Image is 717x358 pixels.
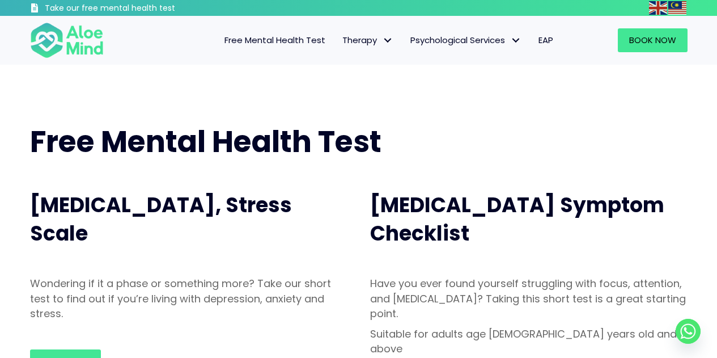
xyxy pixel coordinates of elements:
[668,1,688,14] a: Malay
[30,121,381,162] span: Free Mental Health Test
[410,34,521,46] span: Psychological Services
[618,28,688,52] a: Book Now
[45,3,236,14] h3: Take our free mental health test
[530,28,562,52] a: EAP
[334,28,402,52] a: TherapyTherapy: submenu
[370,276,688,321] p: Have you ever found yourself struggling with focus, attention, and [MEDICAL_DATA]? Taking this sh...
[30,3,236,16] a: Take our free mental health test
[508,32,524,49] span: Psychological Services: submenu
[629,34,676,46] span: Book Now
[649,1,667,15] img: en
[370,191,664,248] span: [MEDICAL_DATA] Symptom Checklist
[30,191,292,248] span: [MEDICAL_DATA], Stress Scale
[676,319,701,344] a: Whatsapp
[370,327,688,356] p: Suitable for adults age [DEMOGRAPHIC_DATA] years old and above
[668,1,686,15] img: ms
[402,28,530,52] a: Psychological ServicesPsychological Services: submenu
[118,28,562,52] nav: Menu
[538,34,553,46] span: EAP
[224,34,325,46] span: Free Mental Health Test
[216,28,334,52] a: Free Mental Health Test
[30,276,347,321] p: Wondering if it a phase or something more? Take our short test to find out if you’re living with ...
[380,32,396,49] span: Therapy: submenu
[30,22,104,59] img: Aloe mind Logo
[649,1,668,14] a: English
[342,34,393,46] span: Therapy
